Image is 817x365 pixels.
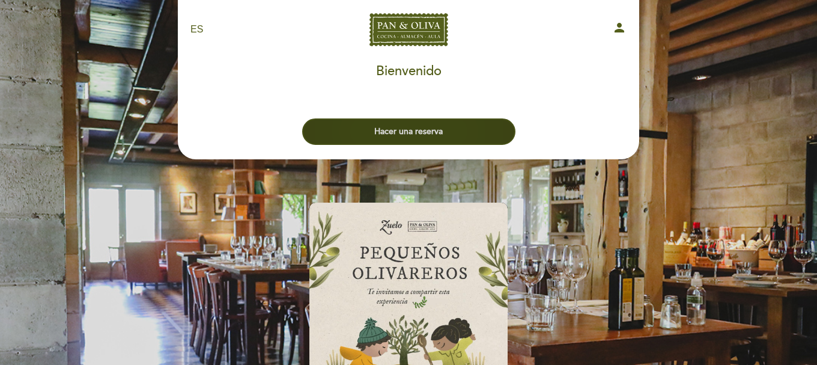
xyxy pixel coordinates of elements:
[376,64,442,79] h1: Bienvenido
[302,118,515,145] button: Hacer una reserva
[612,20,627,39] button: person
[612,20,627,35] i: person
[333,13,484,46] a: Pan & Oliva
